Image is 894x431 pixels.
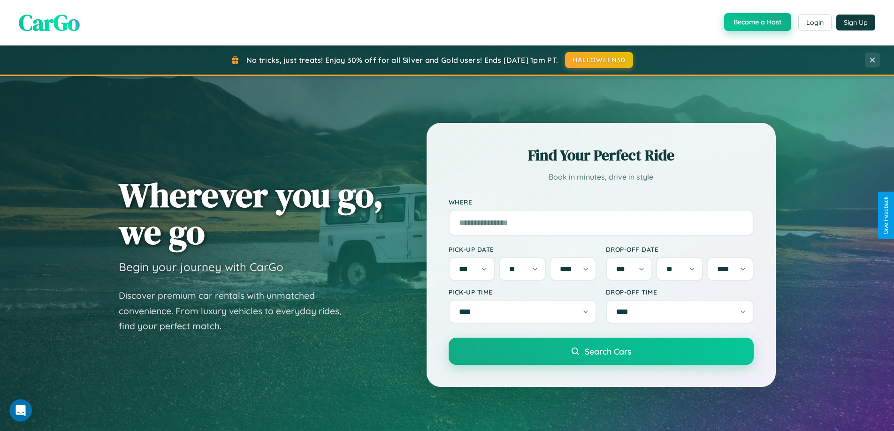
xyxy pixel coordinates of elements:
span: No tricks, just treats! Enjoy 30% off for all Silver and Gold users! Ends [DATE] 1pm PT. [246,55,558,65]
button: Become a Host [724,13,791,31]
span: CarGo [19,7,80,38]
span: Search Cars [585,346,631,356]
h2: Find Your Perfect Ride [449,145,754,166]
p: Discover premium car rentals with unmatched convenience. From luxury vehicles to everyday rides, ... [119,288,353,334]
button: Login [798,14,832,31]
button: Search Cars [449,338,754,365]
div: Give Feedback [883,197,889,234]
label: Where [449,198,754,206]
button: Sign Up [836,15,875,30]
p: Book in minutes, drive in style [449,170,754,184]
label: Pick-up Date [449,245,596,253]
button: HALLOWEEN30 [565,52,633,68]
iframe: Intercom live chat [9,399,32,422]
label: Drop-off Time [606,288,754,296]
label: Drop-off Date [606,245,754,253]
h3: Begin your journey with CarGo [119,260,283,274]
label: Pick-up Time [449,288,596,296]
h1: Wherever you go, we go [119,176,383,250]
